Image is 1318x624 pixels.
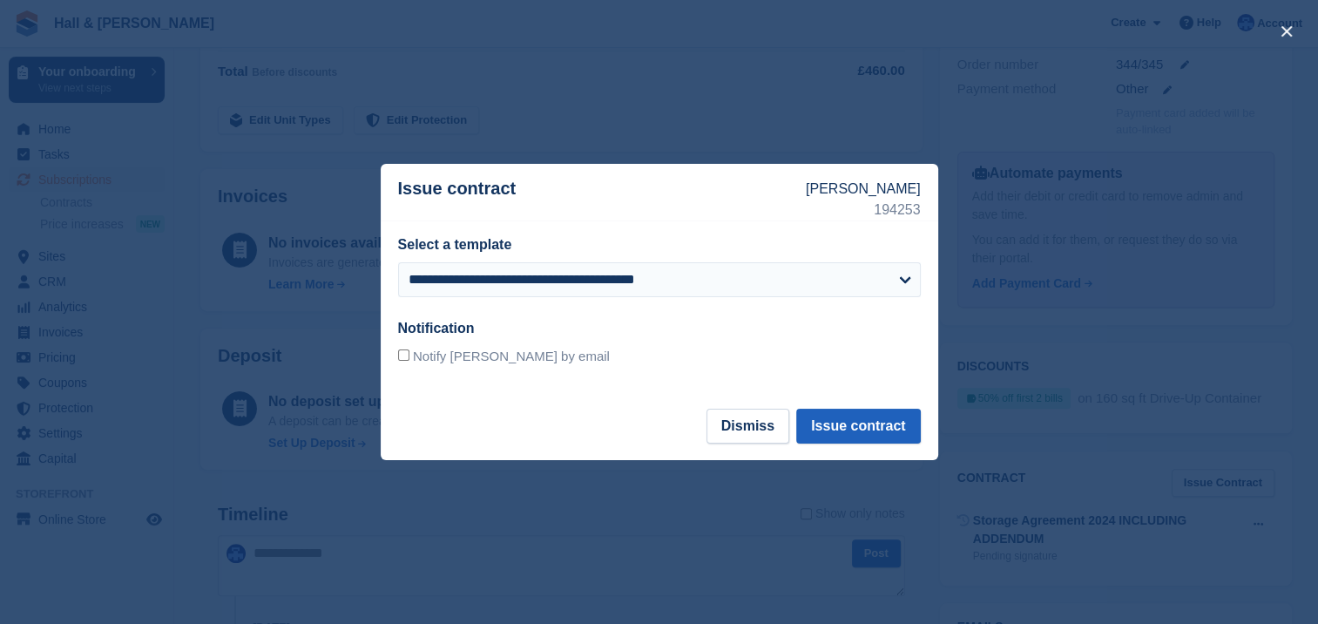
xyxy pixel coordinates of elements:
[1273,17,1301,45] button: close
[796,409,920,444] button: Issue contract
[398,349,409,361] input: Notify [PERSON_NAME] by email
[413,349,610,363] span: Notify [PERSON_NAME] by email
[398,179,806,220] p: Issue contract
[806,200,921,220] p: 194253
[806,179,921,200] p: [PERSON_NAME]
[398,237,512,252] label: Select a template
[706,409,789,444] button: Dismiss
[398,321,475,336] label: Notification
